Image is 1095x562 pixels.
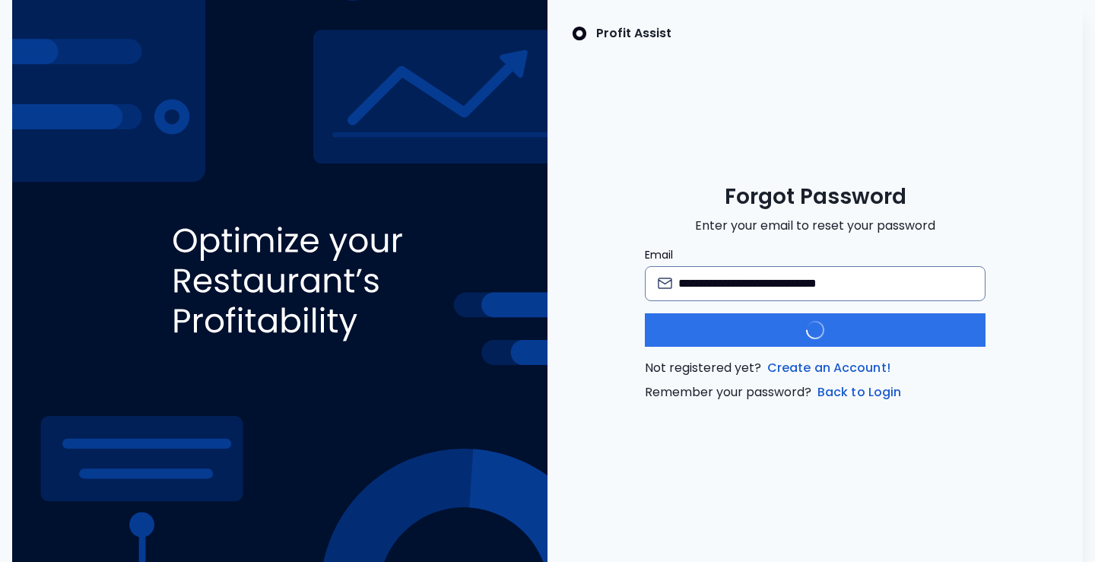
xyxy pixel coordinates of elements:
span: Email [645,247,673,262]
img: email [658,278,672,289]
span: Remember your password? [645,383,985,402]
p: Profit Assist [596,24,671,43]
span: Forgot Password [725,183,906,211]
a: Create an Account! [764,359,893,377]
a: Back to Login [814,383,904,402]
img: SpotOn Logo [572,24,587,43]
span: Enter your email to reset your password [695,217,935,235]
span: Not registered yet? [645,359,985,377]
